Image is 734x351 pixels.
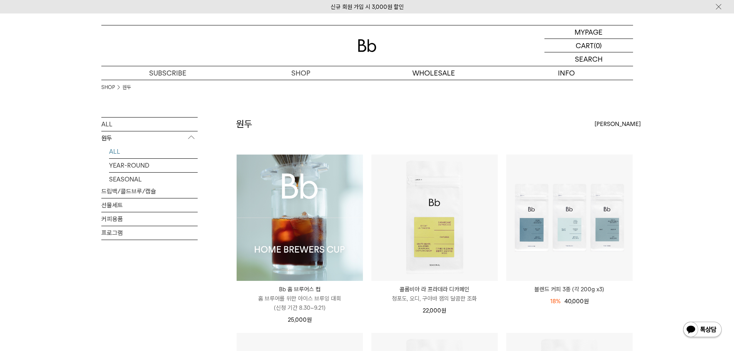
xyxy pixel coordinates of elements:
[371,285,498,303] a: 콜롬비아 라 프라데라 디카페인 청포도, 오디, 구아바 잼의 달콤한 조화
[101,212,198,226] a: 커피용품
[367,66,500,80] p: WHOLESALE
[682,321,722,339] img: 카카오톡 채널 1:1 채팅 버튼
[564,298,589,305] span: 40,000
[423,307,446,314] span: 22,000
[544,25,633,39] a: MYPAGE
[574,25,603,39] p: MYPAGE
[109,159,198,172] a: YEAR-ROUND
[101,118,198,131] a: ALL
[101,66,234,80] a: SUBSCRIBE
[101,198,198,212] a: 선물세트
[237,294,363,312] p: 홈 브루어를 위한 아이스 브루잉 대회 (신청 기간 8.30~9.21)
[288,316,312,323] span: 25,000
[236,118,252,131] h2: 원두
[109,173,198,186] a: SEASONAL
[576,39,594,52] p: CART
[575,52,603,66] p: SEARCH
[441,307,446,314] span: 원
[109,145,198,158] a: ALL
[506,155,633,281] img: 블렌드 커피 3종 (각 200g x3)
[101,226,198,240] a: 프로그램
[237,155,363,281] img: Bb 홈 브루어스 컵
[584,298,589,305] span: 원
[371,285,498,294] p: 콜롬비아 라 프라데라 디카페인
[506,285,633,294] a: 블렌드 커피 3종 (각 200g x3)
[594,39,602,52] p: (0)
[595,119,641,129] span: [PERSON_NAME]
[101,131,198,145] p: 원두
[358,39,376,52] img: 로고
[500,66,633,80] p: INFO
[544,39,633,52] a: CART (0)
[371,155,498,281] img: 콜롬비아 라 프라데라 디카페인
[550,297,561,306] div: 18%
[234,66,367,80] a: SHOP
[331,3,404,10] a: 신규 회원 가입 시 3,000원 할인
[123,84,131,91] a: 원두
[101,185,198,198] a: 드립백/콜드브루/캡슐
[237,285,363,312] a: Bb 홈 브루어스 컵 홈 브루어를 위한 아이스 브루잉 대회(신청 기간 8.30~9.21)
[307,316,312,323] span: 원
[101,84,115,91] a: SHOP
[371,294,498,303] p: 청포도, 오디, 구아바 잼의 달콤한 조화
[237,285,363,294] p: Bb 홈 브루어스 컵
